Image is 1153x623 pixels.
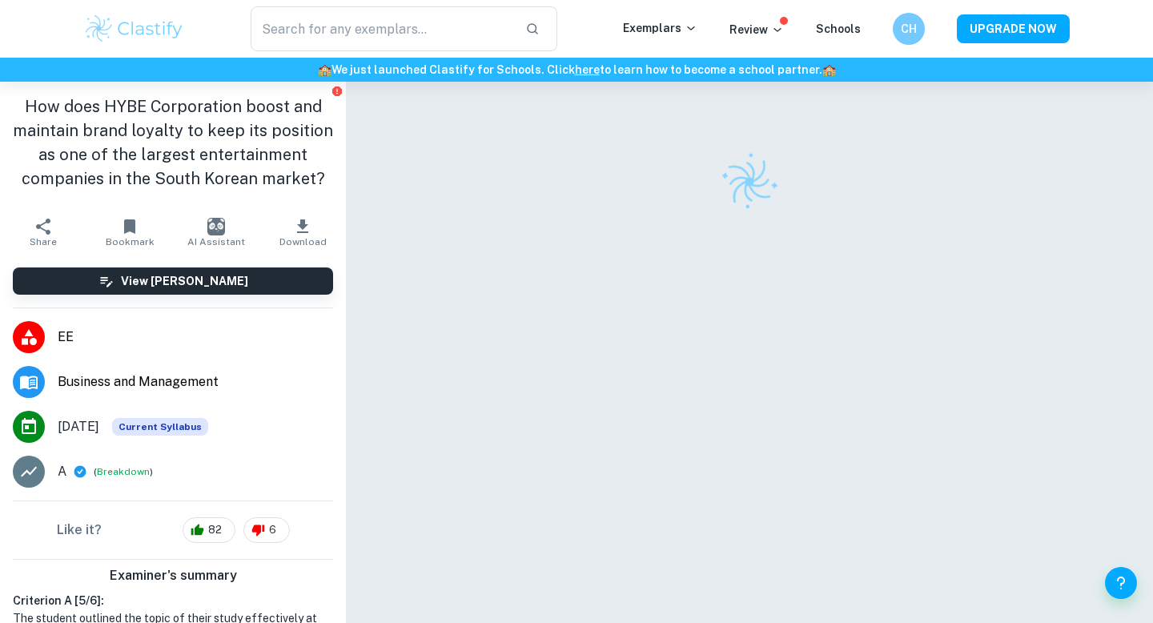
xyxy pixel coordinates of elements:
[94,464,153,480] span: ( )
[3,61,1150,78] h6: We just launched Clastify for Schools. Click to learn how to become a school partner.
[83,13,185,45] img: Clastify logo
[6,566,339,585] h6: Examiner's summary
[106,236,155,247] span: Bookmark
[112,418,208,436] div: This exemplar is based on the current syllabus. Feel free to refer to it for inspiration/ideas wh...
[58,372,333,392] span: Business and Management
[183,517,235,543] div: 82
[187,236,245,247] span: AI Assistant
[13,592,333,609] h6: Criterion A [ 5 / 6 ]:
[58,462,66,481] p: A
[729,21,784,38] p: Review
[243,517,290,543] div: 6
[900,20,918,38] h6: CH
[86,210,173,255] button: Bookmark
[58,328,333,347] span: EE
[318,63,331,76] span: 🏫
[575,63,600,76] a: here
[97,464,150,479] button: Breakdown
[816,22,861,35] a: Schools
[58,417,99,436] span: [DATE]
[957,14,1070,43] button: UPGRADE NOW
[623,19,697,37] p: Exemplars
[207,218,225,235] img: AI Assistant
[710,143,789,221] img: Clastify logo
[30,236,57,247] span: Share
[279,236,327,247] span: Download
[260,522,285,538] span: 6
[893,13,925,45] button: CH
[112,418,208,436] span: Current Syllabus
[199,522,231,538] span: 82
[251,6,512,51] input: Search for any exemplars...
[331,85,343,97] button: Report issue
[121,272,248,290] h6: View [PERSON_NAME]
[1105,567,1137,599] button: Help and Feedback
[13,94,333,191] h1: How does HYBE Corporation boost and maintain brand loyalty to keep its position as one of the lar...
[173,210,259,255] button: AI Assistant
[13,267,333,295] button: View [PERSON_NAME]
[822,63,836,76] span: 🏫
[57,521,102,540] h6: Like it?
[259,210,346,255] button: Download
